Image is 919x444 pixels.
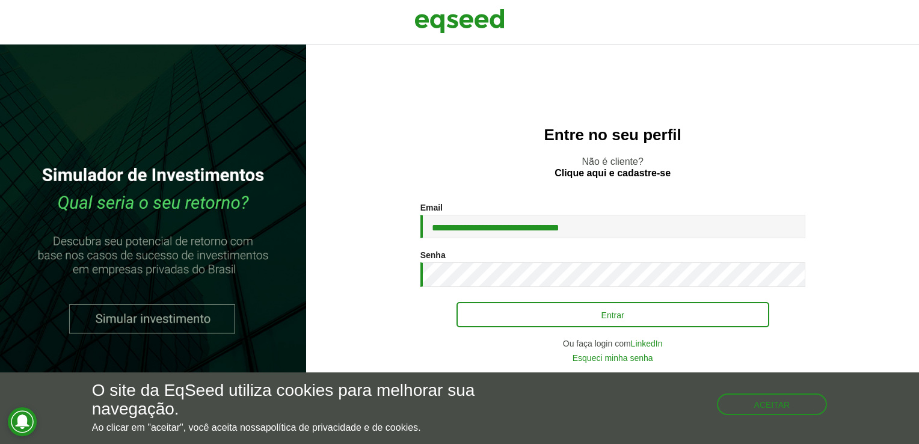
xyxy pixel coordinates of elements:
a: Clique aqui e cadastre-se [555,168,671,178]
h5: O site da EqSeed utiliza cookies para melhorar sua navegação. [92,381,533,419]
button: Entrar [456,302,769,327]
div: Ou faça login com [420,339,805,348]
p: Não é cliente? [330,156,895,179]
a: política de privacidade e de cookies [266,423,419,433]
h2: Entre no seu perfil [330,126,895,144]
a: LinkedIn [631,339,663,348]
img: EqSeed Logo [414,6,505,36]
label: Email [420,203,443,212]
p: Ao clicar em "aceitar", você aceita nossa . [92,422,533,433]
a: Esqueci minha senha [573,354,653,362]
button: Aceitar [717,393,828,415]
label: Senha [420,251,446,259]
